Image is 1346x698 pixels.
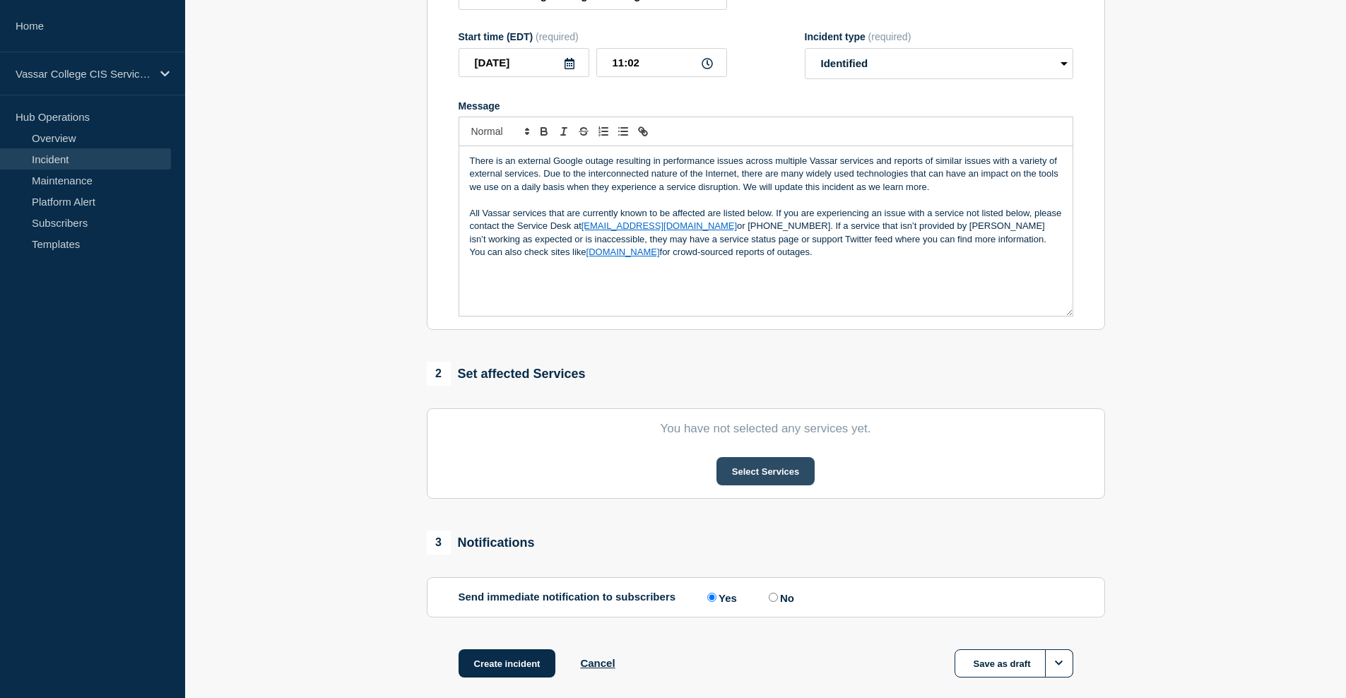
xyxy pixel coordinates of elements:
[704,591,737,604] label: Yes
[459,422,1073,436] p: You have not selected any services yet.
[554,123,574,140] button: Toggle italic text
[805,31,1073,42] div: Incident type
[427,362,451,386] span: 2
[534,123,554,140] button: Toggle bold text
[765,591,794,604] label: No
[459,649,556,678] button: Create incident
[470,155,1062,194] p: There is an external Google outage resulting in performance issues across multiple Vassar service...
[459,100,1073,112] div: Message
[16,68,151,80] p: Vassar College CIS Service Status Page
[465,123,534,140] span: Font size
[459,48,589,77] input: YYYY-MM-DD
[580,657,615,669] button: Cancel
[594,123,613,140] button: Toggle ordered list
[427,362,586,386] div: Set affected Services
[868,31,911,42] span: (required)
[596,48,727,77] input: HH:MM
[470,207,1062,259] p: All Vassar services that are currently known to be affected are listed below. If you are experien...
[427,531,535,555] div: Notifications
[805,48,1073,79] select: Incident type
[427,531,451,555] span: 3
[707,593,716,602] input: Yes
[955,649,1073,678] button: Save as draft
[459,591,1073,604] div: Send immediate notification to subscribers
[459,31,727,42] div: Start time (EDT)
[582,220,737,231] a: [EMAIL_ADDRESS][DOMAIN_NAME]
[633,123,653,140] button: Toggle link
[536,31,579,42] span: (required)
[769,593,778,602] input: No
[459,591,676,604] p: Send immediate notification to subscribers
[574,123,594,140] button: Toggle strikethrough text
[613,123,633,140] button: Toggle bulleted list
[586,247,660,257] a: [DOMAIN_NAME]
[716,457,815,485] button: Select Services
[1045,649,1073,678] button: Options
[459,146,1073,316] div: Message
